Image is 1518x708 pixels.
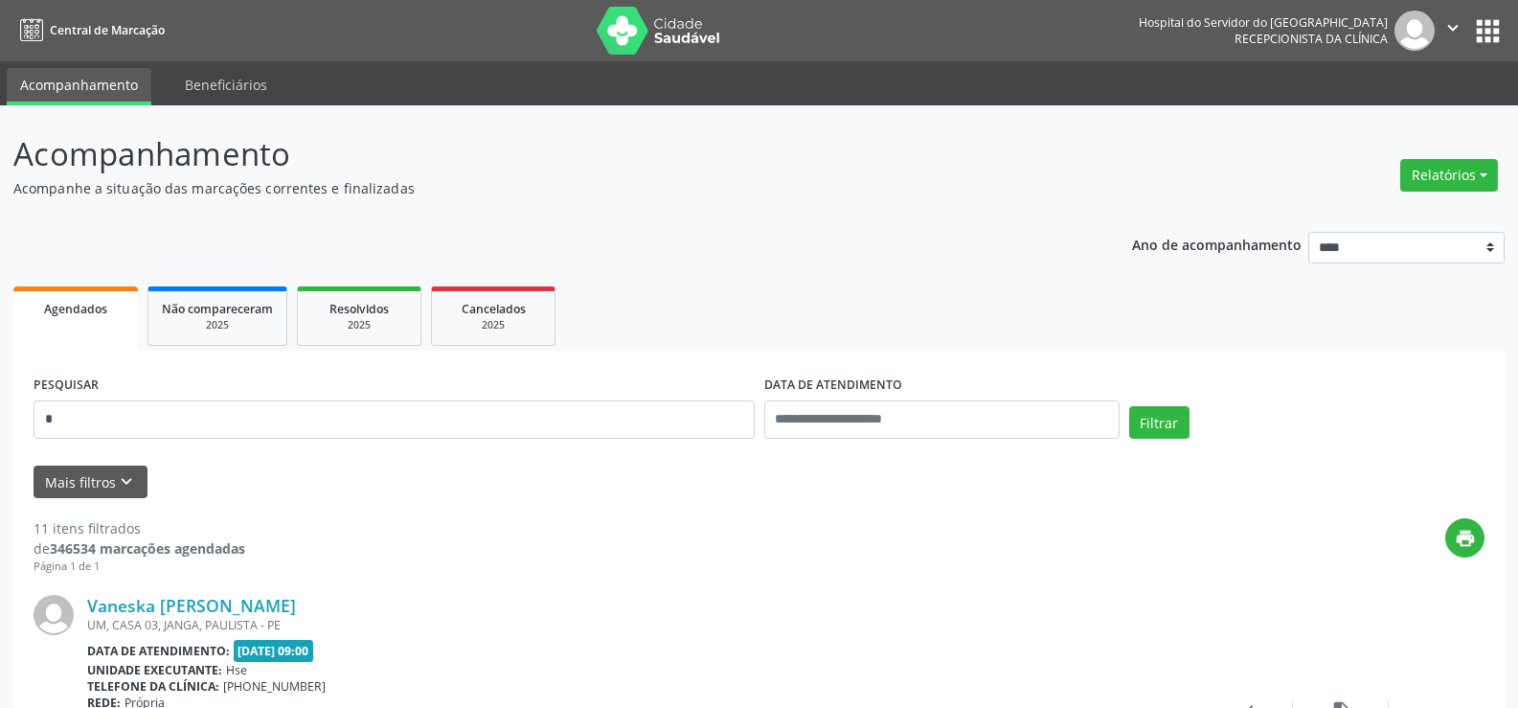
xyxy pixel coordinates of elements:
[34,595,74,635] img: img
[171,68,281,102] a: Beneficiários
[13,178,1057,198] p: Acompanhe a situação das marcações correntes e finalizadas
[329,301,389,317] span: Resolvidos
[34,559,245,575] div: Página 1 de 1
[1442,17,1463,38] i: 
[1235,31,1388,47] span: Recepcionista da clínica
[1471,14,1505,48] button: apps
[311,318,407,332] div: 2025
[1455,528,1476,549] i: print
[87,643,230,659] b: Data de atendimento:
[1445,518,1484,558] button: print
[764,371,902,400] label: DATA DE ATENDIMENTO
[223,678,326,695] span: [PHONE_NUMBER]
[1129,406,1189,439] button: Filtrar
[44,301,107,317] span: Agendados
[13,14,165,46] a: Central de Marcação
[87,617,1197,633] div: UM, CASA 03, JANGA, PAULISTA - PE
[462,301,526,317] span: Cancelados
[162,318,273,332] div: 2025
[7,68,151,105] a: Acompanhamento
[1139,14,1388,31] div: Hospital do Servidor do [GEOGRAPHIC_DATA]
[234,640,314,662] span: [DATE] 09:00
[50,539,245,558] strong: 346534 marcações agendadas
[1394,11,1435,51] img: img
[445,318,541,332] div: 2025
[162,301,273,317] span: Não compareceram
[1132,232,1302,256] p: Ano de acompanhamento
[116,471,137,492] i: keyboard_arrow_down
[226,662,247,678] span: Hse
[34,518,245,538] div: 11 itens filtrados
[34,466,147,499] button: Mais filtroskeyboard_arrow_down
[13,130,1057,178] p: Acompanhamento
[87,662,222,678] b: Unidade executante:
[34,538,245,559] div: de
[50,22,165,38] span: Central de Marcação
[87,678,219,695] b: Telefone da clínica:
[1400,159,1498,192] button: Relatórios
[87,595,296,616] a: Vaneska [PERSON_NAME]
[34,371,99,400] label: PESQUISAR
[1435,11,1471,51] button: 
